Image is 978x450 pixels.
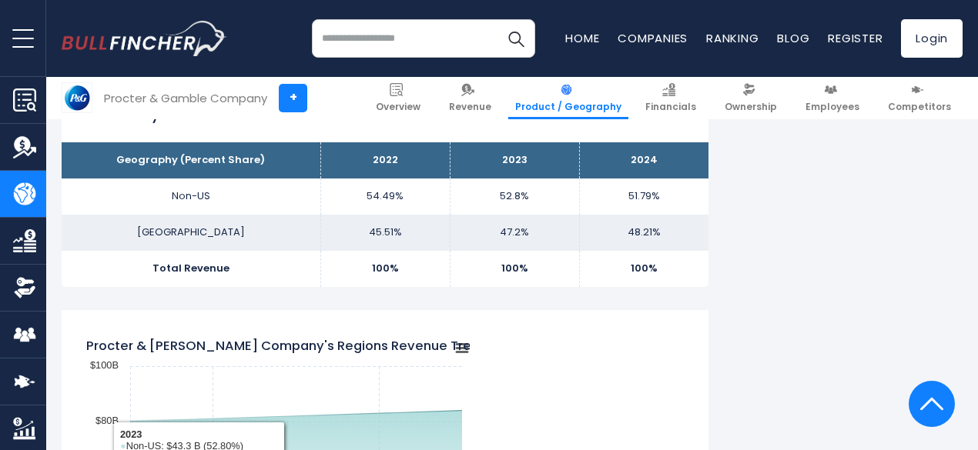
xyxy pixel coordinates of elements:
span: Financials [645,101,696,113]
th: 2022 [320,142,450,178]
a: + [279,84,307,112]
a: Ownership [718,77,784,119]
text: $100B [90,359,119,371]
a: Register [828,30,883,46]
span: Revenue [449,101,491,113]
a: Login [901,19,963,58]
td: 51.79% [579,178,708,215]
th: 2024 [579,142,708,178]
div: Procter & Gamble Company [104,89,267,107]
span: Overview [376,101,420,113]
img: PG logo [62,83,92,112]
a: Companies [618,30,688,46]
a: Revenue [442,77,498,119]
td: [GEOGRAPHIC_DATA] [62,215,320,251]
span: Ownership [725,101,777,113]
text: $80B [95,415,119,426]
td: Non-US [62,178,320,215]
td: 54.49% [320,178,450,215]
td: Total Revenue [62,251,320,287]
a: Go to homepage [62,21,227,56]
td: 47.2% [450,215,579,251]
a: Overview [369,77,427,119]
td: 100% [450,251,579,287]
img: bullfincher logo [62,21,227,56]
a: Blog [777,30,809,46]
th: 2023 [450,142,579,178]
span: Employees [806,101,859,113]
a: Competitors [881,77,958,119]
a: Financials [638,77,703,119]
a: Ranking [706,30,759,46]
td: 100% [320,251,450,287]
td: 45.51% [320,215,450,251]
button: Search [497,19,535,58]
tspan: Procter & [PERSON_NAME] Company's Regions Revenue Trend [86,337,487,355]
th: Geography (Percent Share) [62,142,320,178]
a: Employees [799,77,866,119]
a: Home [565,30,599,46]
td: 52.8% [450,178,579,215]
span: Product / Geography [515,101,621,113]
a: Product / Geography [508,77,628,119]
img: Ownership [13,276,36,299]
span: Competitors [888,101,951,113]
td: 100% [579,251,708,287]
td: 48.21% [579,215,708,251]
